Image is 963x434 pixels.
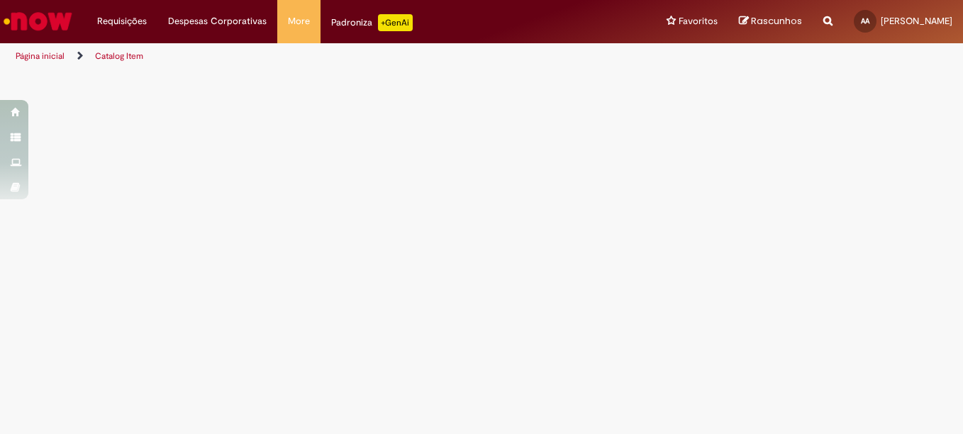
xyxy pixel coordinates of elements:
span: AA [861,16,869,26]
div: Padroniza [331,14,413,31]
span: Favoritos [679,14,718,28]
span: More [288,14,310,28]
span: [PERSON_NAME] [881,15,952,27]
img: ServiceNow [1,7,74,35]
span: Rascunhos [751,14,802,28]
span: Despesas Corporativas [168,14,267,28]
span: Requisições [97,14,147,28]
a: Página inicial [16,50,65,62]
p: +GenAi [378,14,413,31]
ul: Trilhas de página [11,43,631,69]
a: Rascunhos [739,15,802,28]
a: Catalog Item [95,50,143,62]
